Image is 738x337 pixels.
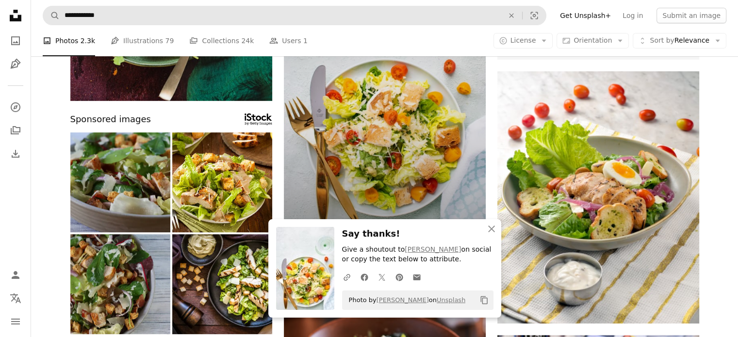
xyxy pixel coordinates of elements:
button: Search Unsplash [43,6,60,25]
a: Users 1 [269,25,308,56]
a: Get Unsplash+ [554,8,617,23]
button: License [493,33,553,48]
a: [PERSON_NAME] [405,245,461,253]
a: Explore [6,97,25,117]
span: Sort by [650,36,674,44]
span: 79 [165,35,174,46]
button: Sort byRelevance [633,33,726,48]
a: Photos [6,31,25,50]
a: Log in [617,8,649,23]
form: Find visuals sitewide [43,6,546,25]
span: 24k [241,35,254,46]
a: Home — Unsplash [6,6,25,27]
button: Visual search [523,6,546,25]
button: Copy to clipboard [476,292,492,308]
a: Unsplash [437,296,465,304]
a: a plate of food [497,193,699,201]
a: vegetable salad [284,91,486,100]
h3: Say thanks! [342,227,493,241]
a: Share on Facebook [356,267,373,287]
span: Sponsored images [70,112,151,127]
a: Share on Twitter [373,267,391,287]
span: Photo by on [344,292,466,308]
span: 1 [303,35,308,46]
a: Share on Pinterest [391,267,408,287]
a: Download History [6,144,25,163]
button: Orientation [557,33,629,48]
a: Illustrations 79 [111,25,174,56]
span: License [510,36,536,44]
span: Relevance [650,36,709,46]
img: Close-up image of chicken caesar salad in bowl, lettuce, red onion, beetroot leaves, cubed bacon,... [70,132,170,232]
button: Language [6,289,25,308]
a: Log in / Sign up [6,265,25,285]
a: [PERSON_NAME] [377,296,429,304]
button: Menu [6,312,25,331]
img: Healthy Grilled Chicken Caesar Salad [172,132,272,232]
button: Clear [501,6,522,25]
img: a plate of food [497,71,699,323]
a: Share over email [408,267,426,287]
img: Fresh chicken salad [172,234,272,334]
button: Submit an image [656,8,726,23]
p: Give a shoutout to on social or copy the text below to attribute. [342,245,493,264]
span: Orientation [574,36,612,44]
a: Illustrations [6,54,25,74]
a: Collections 24k [189,25,254,56]
img: Image of chicken caesar salad in bowl, lettuce, red onion, beetroot leaves, cubed bacon, roasted ... [70,234,170,334]
a: Collections [6,121,25,140]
